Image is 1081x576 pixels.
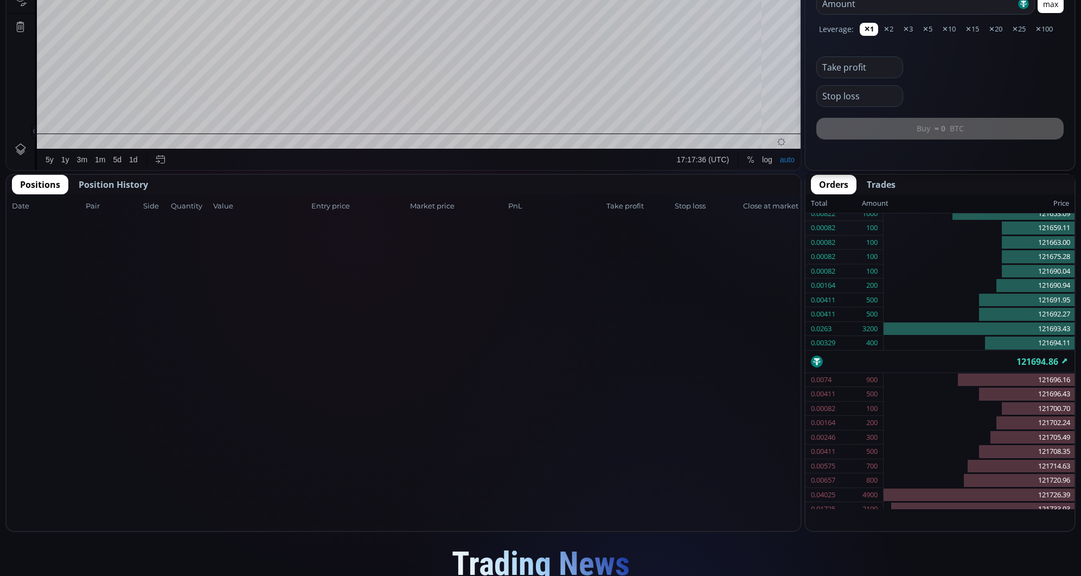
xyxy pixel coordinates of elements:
div: 0.00822 [811,207,835,221]
span: PnL [508,201,603,212]
div: Toggle Percentage [737,431,752,451]
span: 17:17:36 (UTC) [670,436,722,445]
span: Positions [20,178,60,191]
div: 100 [866,264,878,278]
div: 200 [866,416,878,430]
div: 5d [107,436,116,445]
div: 0.0263 [811,322,831,336]
span: Side [143,201,168,212]
span: Position History [79,178,148,191]
div: Total [811,197,862,211]
button: ✕25 [1008,23,1030,36]
div: 121700.70 [884,402,1074,416]
div: 0.00164 [811,278,835,293]
div: 400 [866,336,878,350]
button: Positions [12,175,68,194]
div: +1560.78 (+1.30%) [297,27,357,35]
div: 3200 [862,322,878,336]
div: 0.00575 [811,459,835,473]
div: 121659.11 [884,221,1074,236]
button: ✕1 [860,23,878,36]
div: 1D [53,25,70,35]
div: 118920.92 [219,27,252,35]
div: 120134.09 [136,27,169,35]
div: Volume [35,39,59,47]
div: 0.00082 [811,236,835,250]
div: 121692.27 [884,307,1074,322]
span: Close at market [743,201,795,212]
div: Go to [145,431,163,451]
div: 0.0074 [811,373,831,387]
div: 100 [866,221,878,235]
div: Market open [111,25,120,35]
div: C [255,27,261,35]
div: 121663.00 [884,236,1074,250]
span: Value [213,201,308,212]
span: Pair [86,201,140,212]
button: Trades [859,175,904,194]
div: Toggle Log Scale [752,431,770,451]
div: 100 [866,402,878,416]
div: 121693.43 [884,322,1074,337]
div: 121733.93 [884,502,1074,517]
div: Amount [862,197,888,211]
div: 100 [866,236,878,250]
div: 500 [866,307,878,321]
button: ✕3 [899,23,917,36]
span: Take profit [606,201,671,212]
div: 0.00082 [811,250,835,264]
div: 200 [866,278,878,293]
span: Stop loss [675,201,740,212]
div: 0.00246 [811,431,835,445]
div: 700 [866,459,878,473]
div: 500 [866,293,878,307]
div: 121696.43 [884,387,1074,402]
div: D [92,6,98,15]
div: 121690.94 [884,278,1074,293]
div: H [172,27,177,35]
div: 0.00082 [811,402,835,416]
div: 121726.39 [884,488,1074,503]
button: ✕5 [918,23,937,36]
div: 0.00082 [811,221,835,235]
button: 17:17:36 (UTC) [667,431,726,451]
div: 121708.35 [884,445,1074,459]
button: ✕20 [984,23,1007,36]
div: log [756,436,766,445]
div: 16.082K [63,39,89,47]
div: 121653.09 [884,207,1074,221]
div: 900 [866,373,878,387]
div:  [10,145,18,155]
span: Trades [867,178,895,191]
div: Indicators [202,6,235,15]
button: Position History [71,175,156,194]
button: ✕10 [938,23,960,36]
div: 0.00329 [811,336,835,350]
div: 121694.86 [261,27,294,35]
span: Orders [819,178,848,191]
div: 0.01725 [811,502,835,516]
div: 1000 [862,207,878,221]
span: Market price [410,201,505,212]
span: Entry price [311,201,406,212]
div: 0.00411 [811,307,835,321]
span: Quantity [171,201,210,212]
div: 121694.86 [805,351,1074,372]
div: L [214,27,219,35]
div: 500 [866,387,878,401]
div: 121694.11 [884,336,1074,350]
div: 3m [71,436,81,445]
button: ✕100 [1031,23,1057,36]
div: Bitcoin [70,25,103,35]
div: 2100 [862,502,878,516]
div: 4900 [862,488,878,502]
div: 121696.16 [884,373,1074,388]
div: auto [773,436,788,445]
div: 121720.96 [884,473,1074,488]
div: Compare [146,6,177,15]
div: 1d [123,436,131,445]
div: 300 [866,431,878,445]
div: 800 [866,473,878,488]
div: 121702.24 [884,416,1074,431]
div: 0.00411 [811,387,835,401]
